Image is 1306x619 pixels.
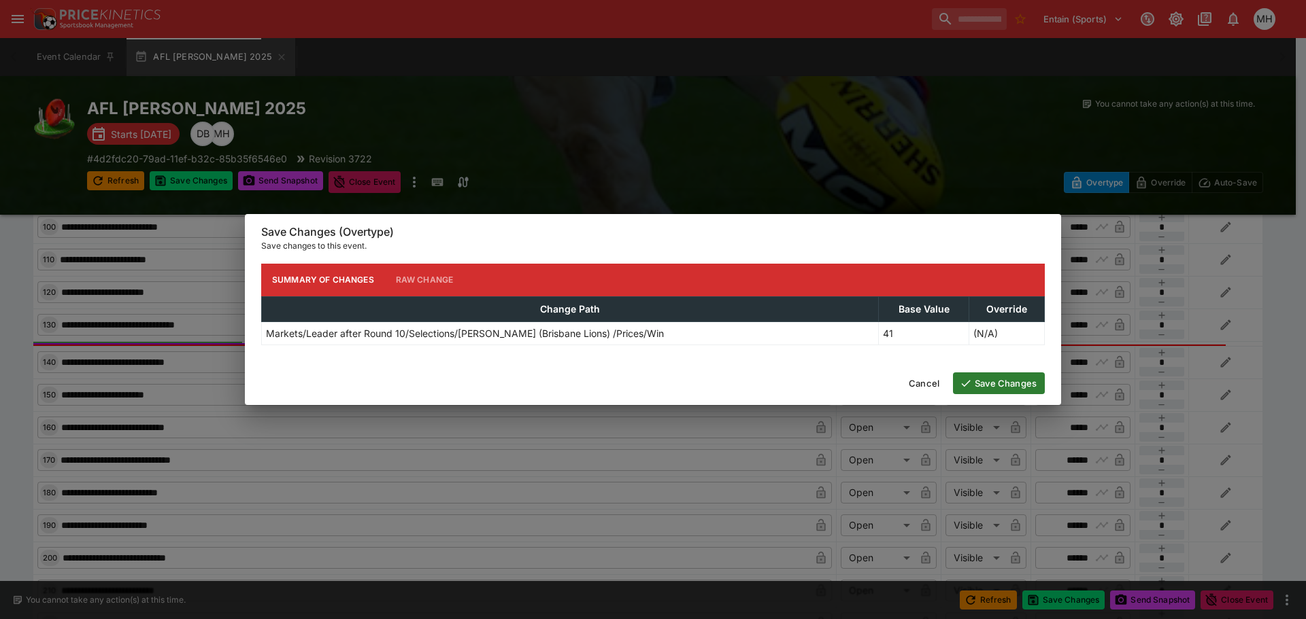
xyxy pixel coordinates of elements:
h6: Save Changes (Overtype) [261,225,1045,239]
p: Save changes to this event. [261,239,1045,253]
button: Save Changes [953,372,1045,394]
button: Raw Change [385,264,465,296]
th: Change Path [262,296,879,321]
p: Markets/Leader after Round 10/Selections/[PERSON_NAME] (Brisbane Lions) /Prices/Win [266,326,664,340]
button: Summary of Changes [261,264,385,296]
th: Base Value [878,296,969,321]
td: (N/A) [969,321,1045,344]
td: 41 [878,321,969,344]
button: Cancel [901,372,948,394]
th: Override [969,296,1045,321]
